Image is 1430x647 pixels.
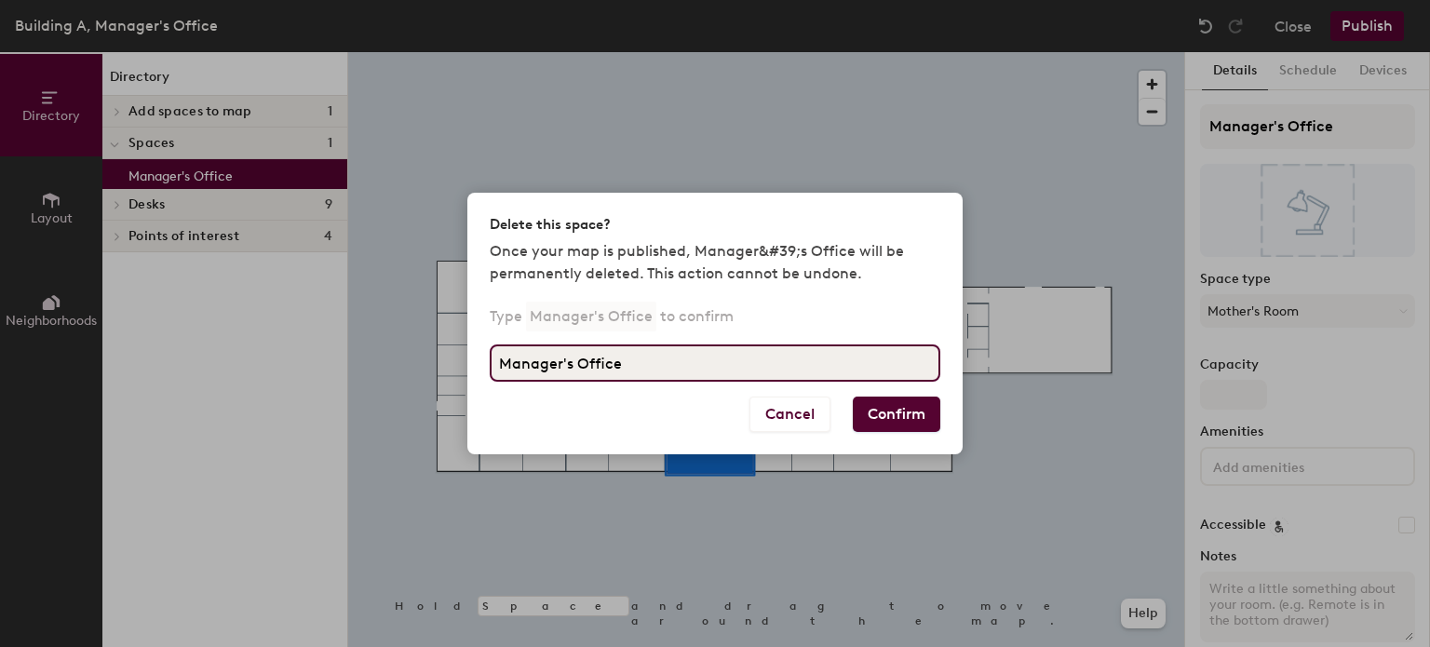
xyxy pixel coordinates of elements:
h2: Delete this space? [490,215,611,235]
p: Manager's Office [526,302,656,331]
p: Once your map is published, Manager&#39;s Office will be permanently deleted. This action cannot ... [490,240,940,285]
button: Cancel [749,397,830,432]
button: Confirm [853,397,940,432]
p: Type to confirm [490,302,734,331]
